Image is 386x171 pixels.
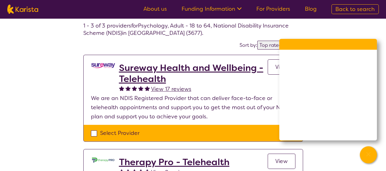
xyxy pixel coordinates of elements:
label: Sort by: [240,42,257,48]
a: View [268,59,295,75]
span: Facebook [304,108,333,117]
p: We are an NDIS Registered Provider that can deliver face-to-face or telehealth appointments and s... [91,94,295,121]
a: About us [143,5,167,13]
a: Funding Information [182,5,242,13]
img: Karista logo [7,5,38,14]
div: Channel Menu [279,39,377,140]
img: fullstar [132,86,137,91]
a: Blog [305,5,317,13]
a: Sureway Health and Wellbeing - Telehealth [119,62,268,84]
img: fullstar [138,86,143,91]
span: WhatsApp [304,127,334,136]
img: fullstar [145,86,150,91]
a: Therapy Pro - Telehealth [119,157,229,168]
a: For Providers [256,5,290,13]
button: Channel Menu [360,146,377,163]
span: View [275,158,288,165]
img: lehxprcbtunjcwin5sb4.jpg [91,157,115,163]
img: fullstar [125,86,131,91]
a: Back to search [331,4,379,14]
img: vgwqq8bzw4bddvbx0uac.png [91,62,115,69]
h2: Welcome to Karista! [287,45,370,52]
a: View 17 reviews [151,84,191,94]
a: View [268,154,295,169]
img: fullstar [119,86,124,91]
span: View [275,63,288,71]
span: View 17 reviews [151,85,191,93]
span: Call us [304,71,327,80]
span: Live Chat [304,89,333,99]
span: Back to search [335,6,375,13]
p: How can we help you [DATE]? [287,55,370,60]
ul: Choose channel [279,66,377,140]
a: Web link opens in a new tab. [279,122,377,140]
